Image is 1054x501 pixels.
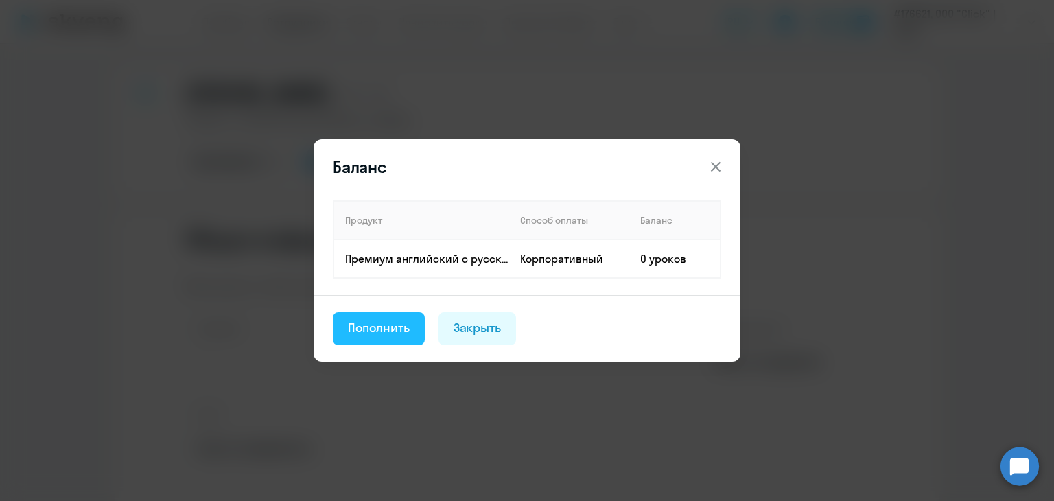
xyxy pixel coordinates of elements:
[348,319,410,337] div: Пополнить
[333,201,509,240] th: Продукт
[454,319,502,337] div: Закрыть
[509,240,629,278] td: Корпоративный
[629,201,721,240] th: Баланс
[333,312,425,345] button: Пополнить
[438,312,517,345] button: Закрыть
[509,201,629,240] th: Способ оплаты
[629,240,721,278] td: 0 уроков
[314,156,740,178] header: Баланс
[345,251,508,266] p: Премиум английский с русскоговорящим преподавателем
